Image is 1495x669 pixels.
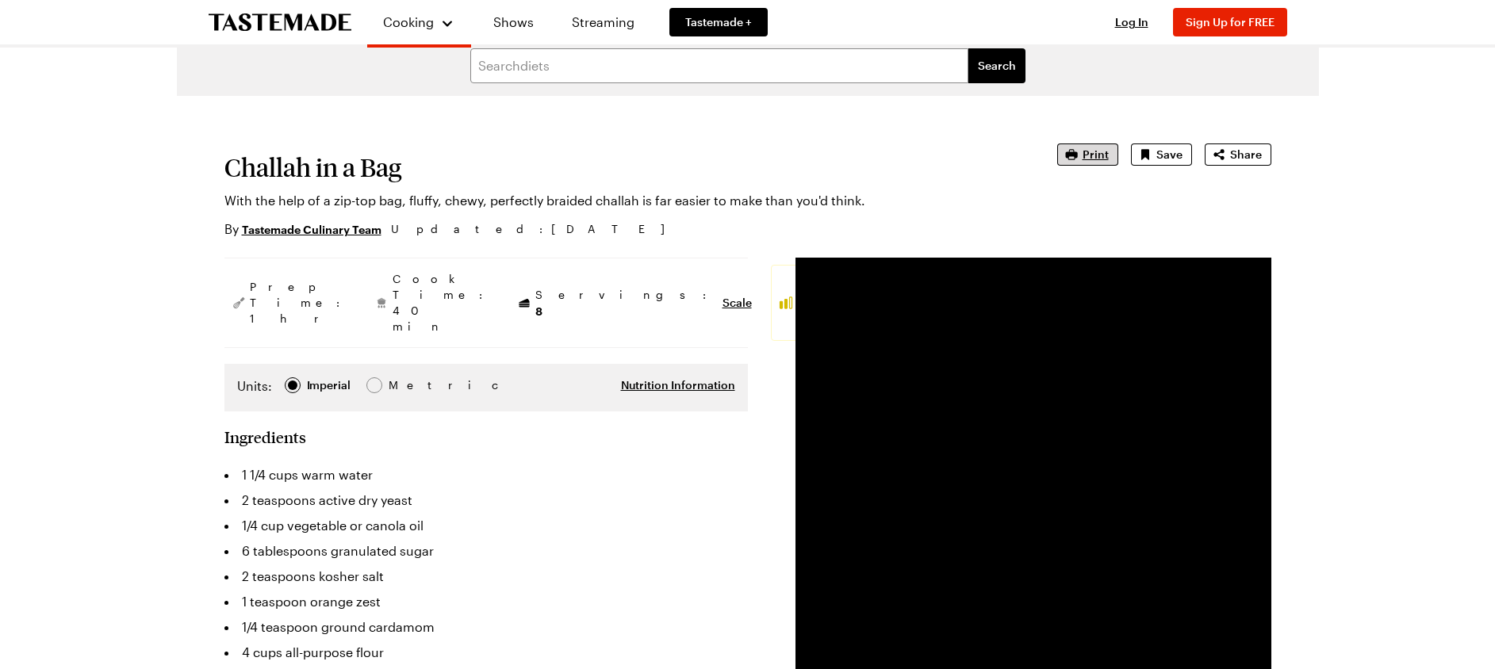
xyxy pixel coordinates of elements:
li: 1/4 cup vegetable or canola oil [224,513,748,538]
div: Imperial Metric [237,377,422,399]
li: 1/4 teaspoon ground cardamom [224,614,748,640]
li: 2 teaspoons kosher salt [224,564,748,589]
span: Metric [389,377,424,394]
button: Log In [1100,14,1163,30]
span: Print [1083,147,1109,162]
div: Imperial [307,377,351,394]
span: Search [978,58,1016,74]
p: With the help of a zip-top bag, fluffy, chewy, perfectly braided challah is far easier to make th... [224,191,1013,210]
span: Prep Time: 1 hr [250,279,348,327]
label: Units: [237,377,272,396]
li: 2 teaspoons active dry yeast [224,487,748,513]
span: Share [1230,147,1262,162]
span: Cook Time: 40 min [393,271,491,334]
span: Cooking [383,14,434,29]
li: 4 cups all-purpose flour [224,640,748,665]
li: 1 1/4 cups warm water [224,462,748,487]
span: Imperial [307,377,352,394]
li: 1 teaspoon orange zest [224,589,748,614]
a: Tastemade Culinary Team [242,220,381,238]
button: Save recipe [1131,143,1192,166]
span: Log In [1115,15,1148,29]
div: Metric [389,377,422,394]
h1: Challah in a Bag [224,153,1013,182]
span: Sign Up for FREE [1186,15,1275,29]
button: Nutrition Information [621,377,735,393]
span: Save [1156,147,1183,162]
button: Print [1057,143,1118,166]
h2: Ingredients [224,427,306,446]
button: Share [1205,143,1271,166]
span: Tastemade + [685,14,752,30]
button: Cooking [383,6,455,38]
span: Servings: [535,287,715,319]
a: To Tastemade Home Page [209,13,351,32]
li: 6 tablespoons granulated sugar [224,538,748,564]
button: filters [968,48,1025,83]
p: By [224,220,381,239]
button: Scale [723,295,752,311]
button: Sign Up for FREE [1173,8,1287,36]
a: Tastemade + [669,8,768,36]
span: 8 [535,303,542,318]
span: Updated : [DATE] [391,220,680,238]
